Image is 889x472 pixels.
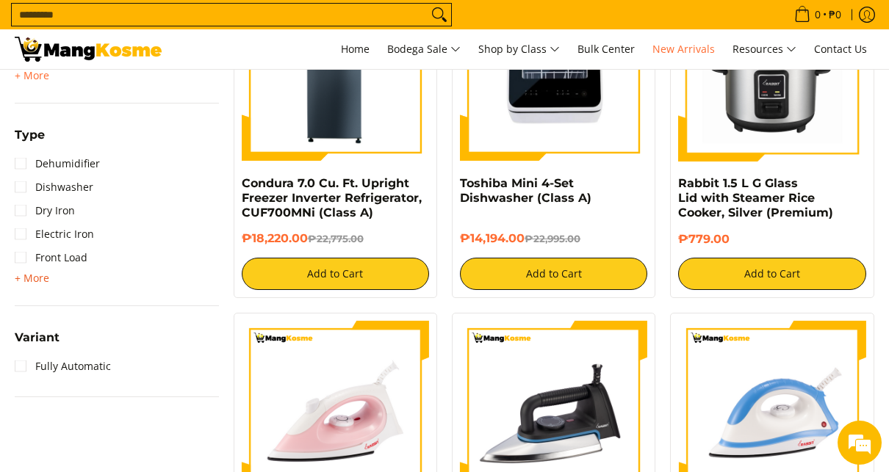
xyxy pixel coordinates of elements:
del: ₱22,995.00 [525,233,580,244]
a: Toshiba Mini 4-Set Dishwasher (Class A) [460,176,591,205]
a: Home [334,29,377,69]
button: Add to Cart [460,258,647,290]
span: • [790,7,846,23]
nav: Main Menu [176,29,874,69]
span: + More [15,272,49,284]
span: Variant [15,332,60,344]
summary: Open [15,332,60,355]
a: Dehumidifier [15,152,100,175]
a: Front Load [15,246,87,269]
a: Dishwasher [15,175,93,199]
a: Contact Us [807,29,874,69]
a: Bodega Sale [380,29,468,69]
summary: Open [15,67,49,84]
div: Chat with us now [76,82,247,101]
textarea: Type your message and hit 'Enter' [7,316,280,367]
h6: ₱14,194.00 [460,231,647,247]
span: Resources [733,40,796,59]
summary: Open [15,129,45,152]
a: Condura 7.0 Cu. Ft. Upright Freezer Inverter Refrigerator, CUF700MNi (Class A) [242,176,422,219]
span: Home [341,42,370,56]
span: ₱0 [827,10,843,20]
a: Dry Iron [15,199,75,222]
a: New Arrivals [645,29,722,69]
span: 0 [813,10,823,20]
a: Resources [725,29,804,69]
a: Bulk Center [570,29,642,69]
h6: ₱18,220.00 [242,231,429,247]
span: + More [15,70,49,81]
summary: Open [15,269,49,287]
a: Electric Iron [15,222,94,246]
button: Add to Cart [678,258,865,290]
h6: ₱779.00 [678,232,865,247]
a: Rabbit 1.5 L G Glass Lid with Steamer Rice Cooker, Silver (Premium) [678,176,833,219]
span: Type [15,129,45,141]
span: Shop by Class [478,40,560,59]
button: Add to Cart [242,258,429,290]
span: New Arrivals [652,42,715,56]
span: Bulk Center [577,42,635,56]
button: Search [428,4,451,26]
span: Bodega Sale [387,40,461,59]
del: ₱22,775.00 [308,233,364,244]
img: New Arrivals: Fresh Release from The Premium Brands l Mang Kosme [15,37,162,62]
div: Minimize live chat window [241,7,276,43]
span: Contact Us [814,42,867,56]
a: Shop by Class [471,29,567,69]
a: Fully Automatic [15,355,111,378]
span: We're online! [85,142,203,291]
